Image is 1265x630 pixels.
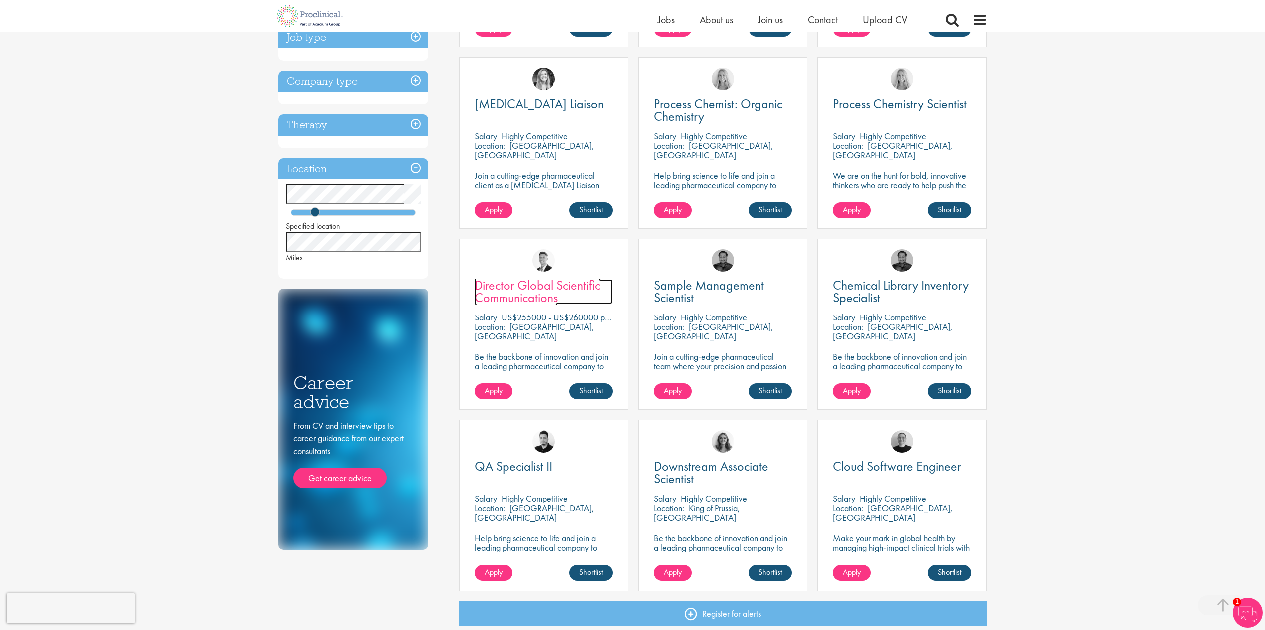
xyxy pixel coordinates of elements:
span: Apply [664,204,682,215]
span: Salary [475,130,497,142]
span: QA Specialist II [475,458,552,475]
a: Shortlist [749,202,792,218]
span: Apply [485,567,503,577]
span: Apply [664,385,682,396]
p: [GEOGRAPHIC_DATA], [GEOGRAPHIC_DATA] [833,140,953,161]
a: Upload CV [863,13,907,26]
a: Shortlist [749,383,792,399]
span: Apply [843,385,861,396]
p: [GEOGRAPHIC_DATA], [GEOGRAPHIC_DATA] [475,502,594,523]
img: Shannon Briggs [712,68,734,90]
a: Apply [654,202,692,218]
p: Be the backbone of innovation and join a leading pharmaceutical company to help keep life-changin... [654,533,792,571]
p: Highly Competitive [681,130,747,142]
span: Location: [475,502,505,514]
a: Shortlist [928,565,971,581]
a: Process Chemist: Organic Chemistry [654,98,792,123]
p: Highly Competitive [860,130,926,142]
div: From CV and interview tips to career guidance from our expert consultants [293,419,413,489]
p: Join a cutting-edge pharmaceutical client as a [MEDICAL_DATA] Liaison (PEL) where your precision ... [475,171,613,218]
span: Apply [843,567,861,577]
a: Contact [808,13,838,26]
span: Director Global Scientific Communications [475,277,600,306]
span: Location: [475,140,505,151]
a: Join us [758,13,783,26]
img: Mike Raletz [712,249,734,272]
span: Location: [654,140,684,151]
img: Emma Pretorious [891,430,913,453]
p: [GEOGRAPHIC_DATA], [GEOGRAPHIC_DATA] [833,321,953,342]
p: We are on the hunt for bold, innovative thinkers who are ready to help push the boundaries of sci... [833,171,971,209]
span: Apply [843,204,861,215]
p: Help bring science to life and join a leading pharmaceutical company to play a key role in delive... [654,171,792,218]
p: Help bring science to life and join a leading pharmaceutical company to play a key role in delive... [475,533,613,581]
h3: Career advice [293,373,413,412]
a: Apply [475,565,512,581]
h3: Therapy [278,114,428,136]
a: Apply [654,565,692,581]
p: Join a cutting-edge pharmaceutical team where your precision and passion for quality will help sh... [654,352,792,390]
p: Be the backbone of innovation and join a leading pharmaceutical company to help keep life-changin... [475,352,613,399]
img: Shannon Briggs [891,68,913,90]
a: Director Global Scientific Communications [475,279,613,304]
a: Process Chemistry Scientist [833,98,971,110]
a: Apply [833,565,871,581]
a: Jobs [658,13,675,26]
span: Process Chemist: Organic Chemistry [654,95,782,125]
p: Highly Competitive [681,493,747,504]
a: Apply [833,383,871,399]
p: [GEOGRAPHIC_DATA], [GEOGRAPHIC_DATA] [475,140,594,161]
span: Salary [833,312,855,323]
span: Salary [654,130,676,142]
p: King of Prussia, [GEOGRAPHIC_DATA] [654,502,740,523]
span: Specified location [286,221,340,231]
span: Location: [833,140,863,151]
a: Apply [654,383,692,399]
img: Anderson Maldonado [532,430,555,453]
span: Location: [654,321,684,332]
span: Location: [654,502,684,514]
span: Cloud Software Engineer [833,458,961,475]
span: Process Chemistry Scientist [833,95,967,112]
p: Highly Competitive [860,312,926,323]
a: Shortlist [569,565,613,581]
a: QA Specialist II [475,460,613,473]
h3: Job type [278,27,428,48]
span: Sample Management Scientist [654,277,764,306]
span: Downstream Associate Scientist [654,458,768,487]
span: About us [700,13,733,26]
img: Mike Raletz [891,249,913,272]
span: Apply [664,567,682,577]
a: Apply [833,202,871,218]
a: Register for alerts [459,601,987,626]
p: [GEOGRAPHIC_DATA], [GEOGRAPHIC_DATA] [654,321,773,342]
a: Downstream Associate Scientist [654,460,792,485]
a: Shortlist [569,202,613,218]
img: Chatbot [1233,598,1263,628]
p: Highly Competitive [502,493,568,504]
p: Make your mark in global health by managing high-impact clinical trials with a leading CRO. [833,533,971,562]
p: [GEOGRAPHIC_DATA], [GEOGRAPHIC_DATA] [475,321,594,342]
h3: Company type [278,71,428,92]
a: [MEDICAL_DATA] Liaison [475,98,613,110]
span: Salary [654,312,676,323]
span: Salary [475,312,497,323]
a: Apply [475,383,512,399]
iframe: reCAPTCHA [7,593,135,623]
a: Chemical Library Inventory Specialist [833,279,971,304]
p: US$255000 - US$260000 per annum [502,312,636,323]
p: Highly Competitive [681,312,747,323]
span: Location: [833,321,863,332]
span: Apply [485,385,503,396]
p: Highly Competitive [860,493,926,504]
